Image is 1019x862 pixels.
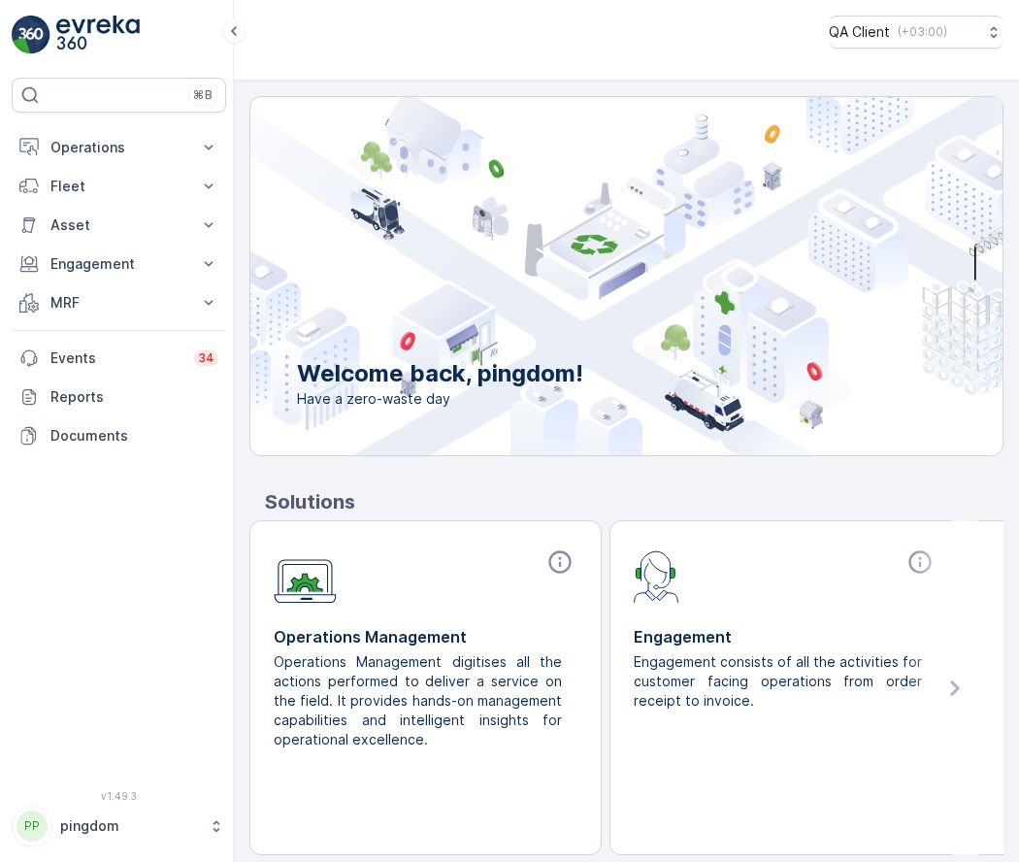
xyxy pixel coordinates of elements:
[50,177,187,196] p: Fleet
[193,87,213,103] p: ⌘B
[297,358,583,389] p: Welcome back, pingdom!
[12,416,226,455] a: Documents
[198,350,214,366] p: 34
[274,548,337,604] img: module-icon
[50,348,182,368] p: Events
[12,790,226,802] span: v 1.49.3
[12,128,226,167] button: Operations
[12,206,226,245] button: Asset
[16,811,48,842] div: PP
[274,652,562,749] p: Operations Management digitises all the actions performed to deliver a service on the field. It p...
[634,625,937,648] p: Engagement
[265,487,1003,516] p: Solutions
[50,426,218,446] p: Documents
[60,816,199,836] p: pingdom
[50,293,187,313] p: MRF
[898,24,947,40] p: ( +03:00 )
[12,283,226,322] button: MRF
[829,16,1003,49] button: QA Client(+03:00)
[634,548,679,603] img: module-icon
[274,625,577,648] p: Operations Management
[50,215,187,235] p: Asset
[12,806,226,846] button: PPpingdom
[50,138,187,157] p: Operations
[12,339,226,378] a: Events34
[12,16,50,54] img: logo
[56,16,140,54] img: logo_light-DOdMpM7g.png
[12,167,226,206] button: Fleet
[12,378,226,416] a: Reports
[12,245,226,283] button: Engagement
[297,389,583,409] span: Have a zero-waste day
[50,387,218,407] p: Reports
[634,652,922,711] p: Engagement consists of all the activities for customer facing operations from order receipt to in...
[829,22,890,42] p: QA Client
[163,97,1003,455] img: city illustration
[50,254,187,274] p: Engagement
